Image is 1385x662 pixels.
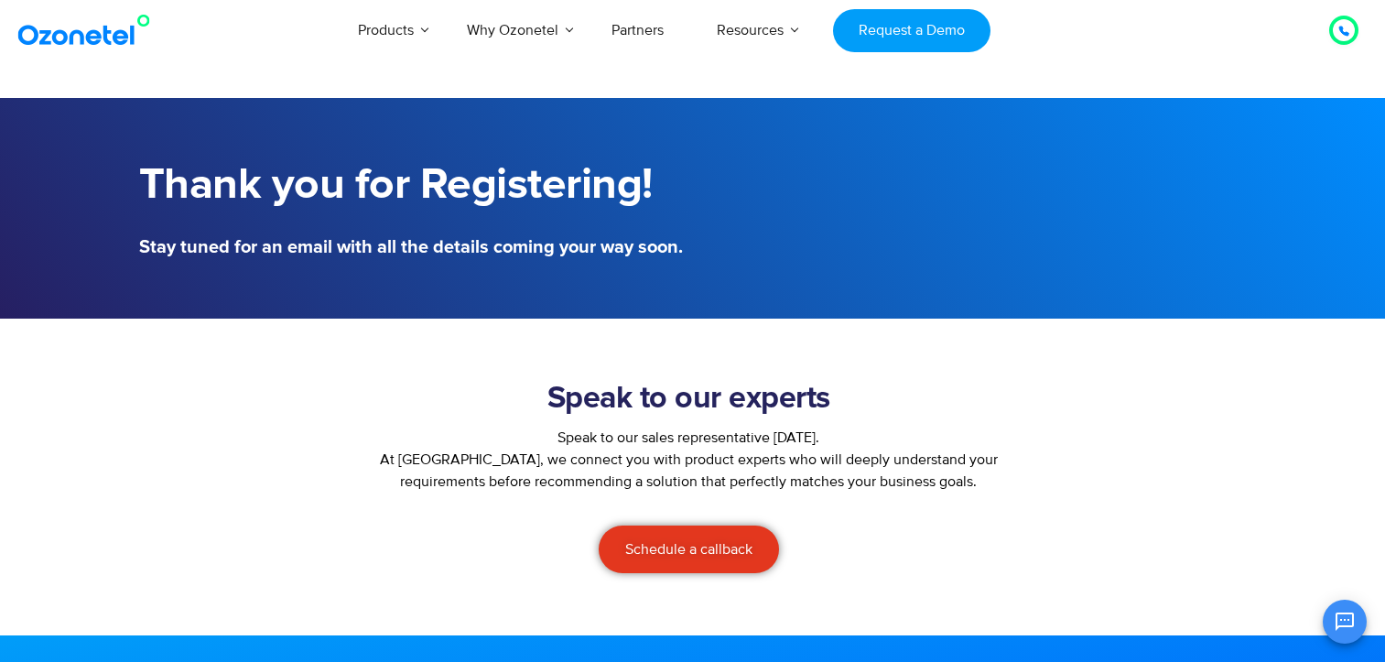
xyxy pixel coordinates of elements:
[364,381,1014,418] h2: Speak to our experts
[364,449,1014,493] p: At [GEOGRAPHIC_DATA], we connect you with product experts who will deeply understand your require...
[599,526,779,573] a: Schedule a callback
[139,238,684,256] h5: Stay tuned for an email with all the details coming your way soon.
[1323,600,1367,644] button: Open chat
[364,427,1014,449] div: Speak to our sales representative [DATE].
[833,9,990,52] a: Request a Demo
[139,160,684,211] h1: Thank you for Registering!
[625,542,752,557] span: Schedule a callback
